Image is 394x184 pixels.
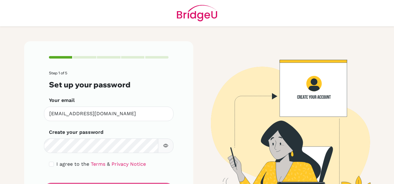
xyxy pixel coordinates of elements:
span: & [107,161,110,167]
input: Insert your email* [44,107,173,121]
label: Your email [49,97,75,104]
a: Privacy Notice [112,161,146,167]
label: Create your password [49,129,103,136]
a: Terms [91,161,105,167]
span: I agree to the [56,161,89,167]
span: Step 1 of 5 [49,71,67,75]
h3: Set up your password [49,80,169,89]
